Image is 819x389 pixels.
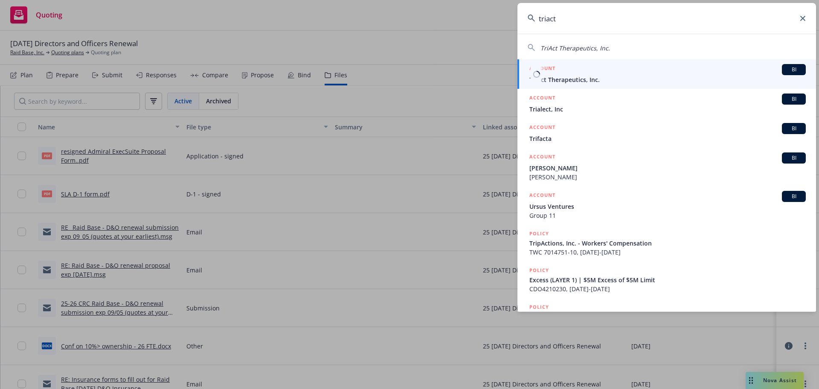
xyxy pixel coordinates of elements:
[517,261,816,298] a: POLICYExcess (LAYER 1) | $5M Excess of $5M LimitCDO4210230, [DATE]-[DATE]
[517,118,816,148] a: ACCOUNTBITrifacta
[785,66,802,73] span: BI
[785,95,802,103] span: BI
[529,123,555,133] h5: ACCOUNT
[529,191,555,201] h5: ACCOUNT
[517,89,816,118] a: ACCOUNTBITrialect, Inc
[517,186,816,225] a: ACCOUNTBIUrsus VenturesGroup 11
[529,164,806,173] span: [PERSON_NAME]
[529,75,806,84] span: TriAct Therapeutics, Inc.
[529,202,806,211] span: Ursus Ventures
[529,266,549,275] h5: POLICY
[529,239,806,248] span: TripActions, Inc. - Workers' Compensation
[517,225,816,261] a: POLICYTripActions, Inc. - Workers' CompensationTWC 7014751-10, [DATE]-[DATE]
[529,94,555,104] h5: ACCOUNT
[529,105,806,114] span: Trialect, Inc
[529,152,555,163] h5: ACCOUNT
[529,248,806,257] span: TWC 7014751-10, [DATE]-[DATE]
[785,125,802,132] span: BI
[517,3,816,34] input: Search...
[529,134,806,143] span: Trifacta
[529,284,806,293] span: CDO4210230, [DATE]-[DATE]
[517,148,816,186] a: ACCOUNTBI[PERSON_NAME][PERSON_NAME]
[785,154,802,162] span: BI
[540,44,610,52] span: TriAct Therapeutics, Inc.
[785,193,802,200] span: BI
[529,275,806,284] span: Excess (LAYER 1) | $5M Excess of $5M Limit
[529,303,549,311] h5: POLICY
[529,211,806,220] span: Group 11
[517,59,816,89] a: ACCOUNTBITriAct Therapeutics, Inc.
[529,64,555,74] h5: ACCOUNT
[517,298,816,335] a: POLICY
[529,229,549,238] h5: POLICY
[529,173,806,181] span: [PERSON_NAME]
